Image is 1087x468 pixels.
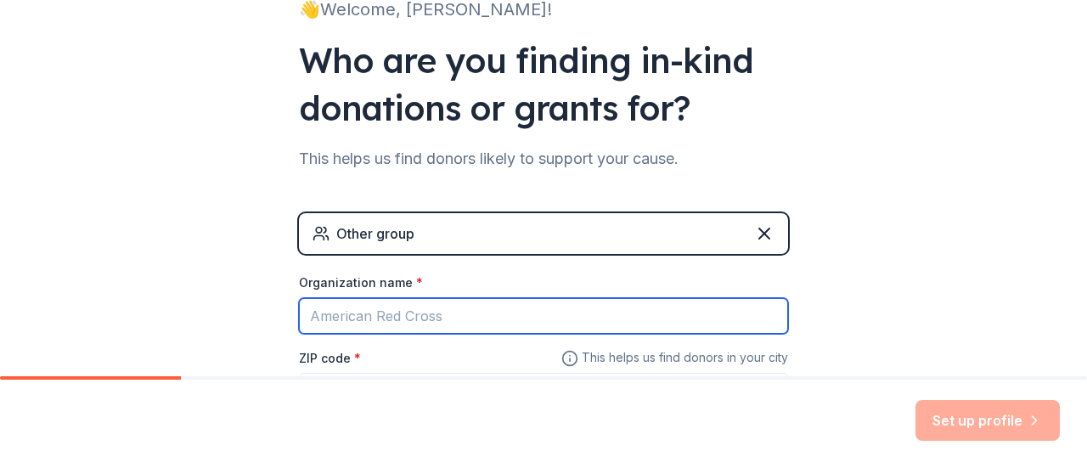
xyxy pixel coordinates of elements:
[299,37,788,132] div: Who are you finding in-kind donations or grants for?
[299,145,788,172] div: This helps us find donors likely to support your cause.
[299,350,361,367] label: ZIP code
[299,274,423,291] label: Organization name
[299,298,788,334] input: American Red Cross
[561,347,788,369] span: This helps us find donors in your city
[336,223,414,244] div: Other group
[299,373,788,407] input: 12345 (U.S. only)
